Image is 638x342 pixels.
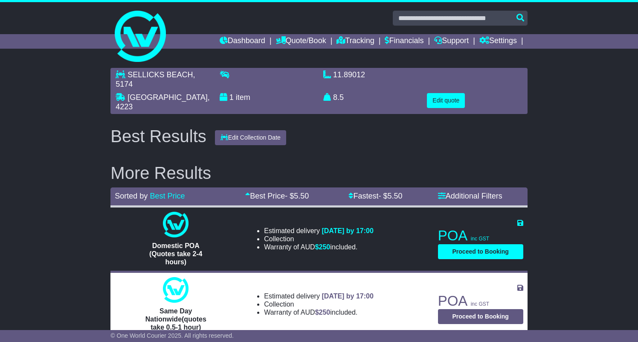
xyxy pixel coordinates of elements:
[333,93,344,102] span: 8.5
[322,227,374,234] span: [DATE] by 17:00
[348,192,402,200] a: Fastest- $5.50
[322,292,374,300] span: [DATE] by 17:00
[333,70,365,79] span: 11.89012
[163,212,188,237] img: One World Courier: Domestic POA (Quotes take 2-4 hours)
[264,308,374,316] li: Warranty of AUD included.
[276,34,326,49] a: Quote/Book
[110,164,527,182] h2: More Results
[438,227,523,244] p: POA
[229,93,234,102] span: 1
[150,192,185,200] a: Best Price
[294,192,309,200] span: 5.50
[264,227,374,235] li: Estimated delivery
[438,244,523,259] button: Proceed to Booking
[285,192,309,200] span: - $
[128,93,207,102] span: [GEOGRAPHIC_DATA]
[264,235,374,243] li: Collection
[438,192,502,200] a: Additional Filters
[128,70,193,79] span: SELLICKS BEACH
[264,292,374,300] li: Estimated delivery
[236,93,250,102] span: item
[116,93,209,111] span: , 4223
[215,130,286,145] button: Edit Collection Date
[115,192,148,200] span: Sorted by
[149,242,202,266] span: Domestic POA (Quotes take 2-4 hours)
[336,34,374,49] a: Tracking
[116,70,195,88] span: , 5174
[479,34,517,49] a: Settings
[106,127,211,146] div: Best Results
[378,192,402,200] span: - $
[319,309,331,316] span: 250
[315,243,331,251] span: $
[220,34,265,49] a: Dashboard
[471,236,489,242] span: inc GST
[427,93,465,108] button: Edit quote
[319,243,331,251] span: 250
[438,309,523,324] button: Proceed to Booking
[315,309,331,316] span: $
[471,301,489,307] span: inc GST
[387,192,402,200] span: 5.50
[110,332,234,339] span: © One World Courier 2025. All rights reserved.
[245,192,309,200] a: Best Price- $5.50
[434,34,469,49] a: Support
[264,243,374,251] li: Warranty of AUD included.
[163,277,188,303] img: One World Courier: Same Day Nationwide(quotes take 0.5-1 hour)
[264,300,374,308] li: Collection
[145,307,206,331] span: Same Day Nationwide(quotes take 0.5-1 hour)
[438,292,523,310] p: POA
[385,34,423,49] a: Financials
